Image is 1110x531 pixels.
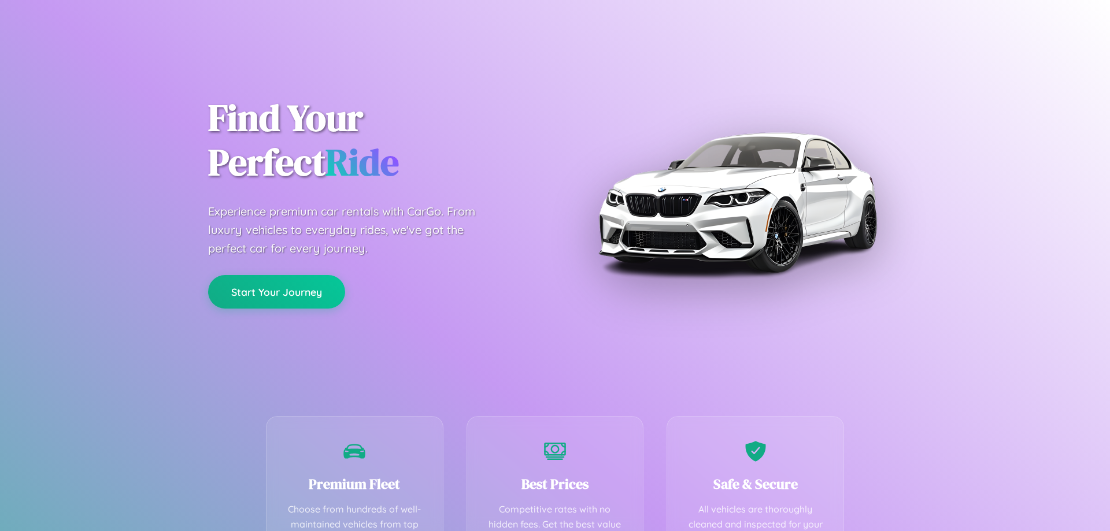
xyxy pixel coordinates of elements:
[284,474,425,493] h3: Premium Fleet
[484,474,626,493] h3: Best Prices
[684,474,826,493] h3: Safe & Secure
[208,202,497,258] p: Experience premium car rentals with CarGo. From luxury vehicles to everyday rides, we've got the ...
[325,137,399,187] span: Ride
[208,275,345,309] button: Start Your Journey
[208,96,538,185] h1: Find Your Perfect
[593,58,882,347] img: Premium BMW car rental vehicle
